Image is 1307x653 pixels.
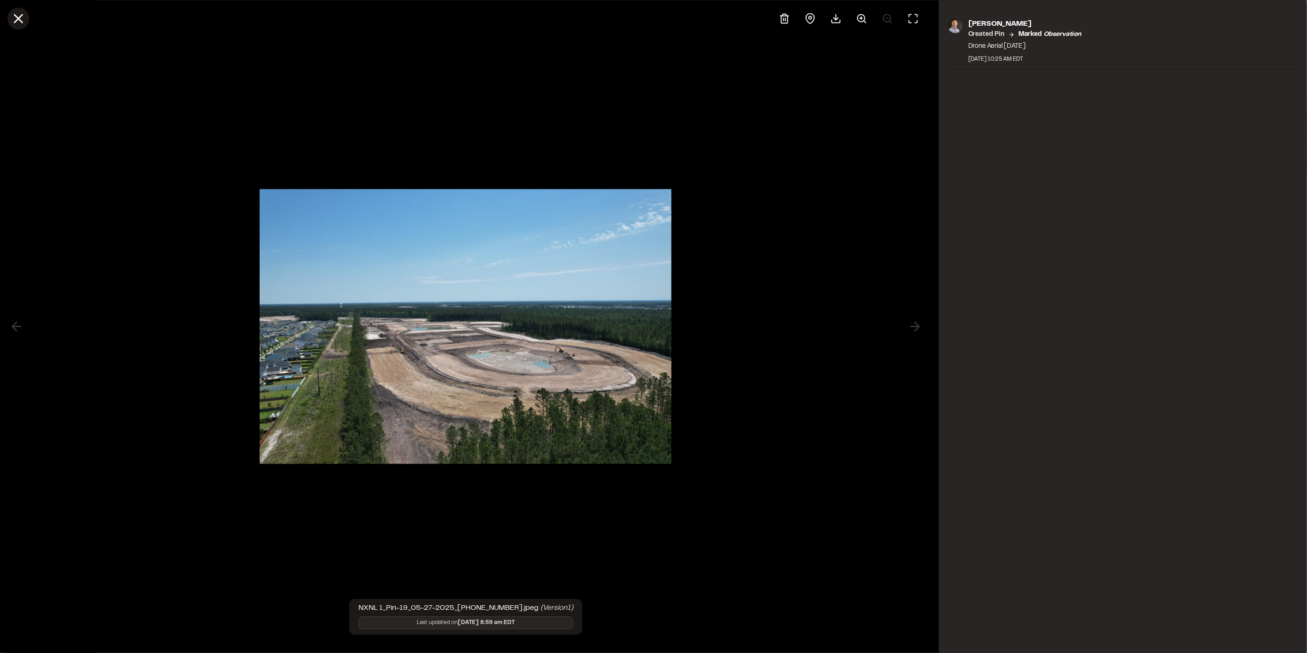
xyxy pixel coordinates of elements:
div: View pin on map [799,7,821,29]
p: Drone Aerial [DATE] [968,41,1081,51]
p: Marked [1018,29,1081,40]
em: observation [1044,32,1081,37]
p: Created Pin [968,29,1005,40]
button: Zoom in [851,7,873,29]
img: photo [948,18,963,33]
button: Close modal [7,7,29,29]
div: [DATE] 10:25 AM EDT [968,55,1081,63]
button: Toggle Fullscreen [902,7,924,29]
p: [PERSON_NAME] [968,18,1081,29]
img: file [260,180,671,473]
